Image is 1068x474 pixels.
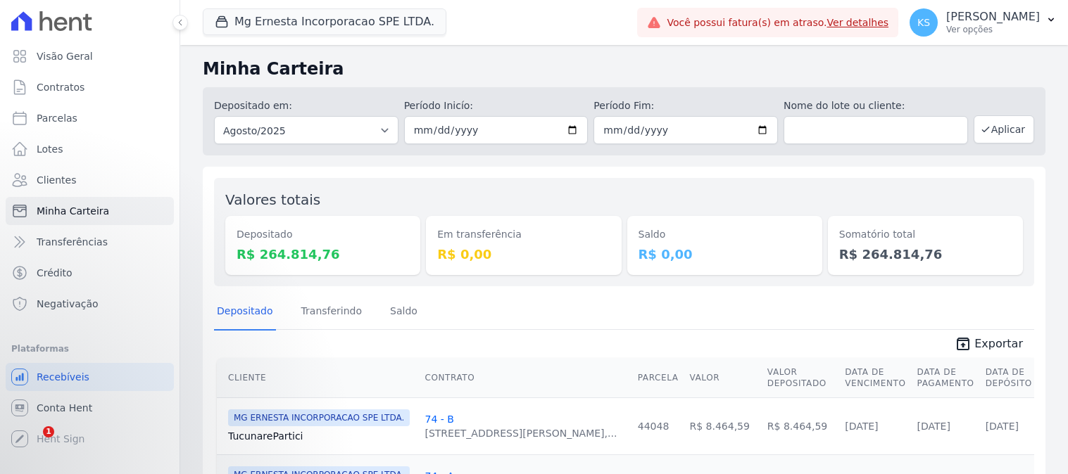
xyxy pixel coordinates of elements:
a: Crédito [6,259,174,287]
label: Depositado em: [214,100,292,111]
span: Crédito [37,266,73,280]
a: TucunarePartici [228,429,413,443]
p: [PERSON_NAME] [946,10,1040,24]
span: Você possui fatura(s) em atraso. [667,15,888,30]
a: [DATE] [845,421,878,432]
a: 44048 [638,421,670,432]
td: R$ 8.464,59 [762,397,839,454]
span: Visão Geral [37,49,93,63]
a: Lotes [6,135,174,163]
a: Recebíveis [6,363,174,391]
iframe: Intercom live chat [14,426,48,460]
dd: R$ 264.814,76 [237,245,409,264]
th: Cliente [217,358,419,398]
th: Valor Depositado [762,358,839,398]
i: unarchive [955,335,972,352]
a: Visão Geral [6,42,174,70]
div: [STREET_ADDRESS][PERSON_NAME],... [425,426,617,440]
label: Nome do lote ou cliente: [784,98,968,113]
iframe: Intercom notifications mensagem [11,338,292,436]
a: unarchive Exportar [943,335,1034,355]
a: Contratos [6,73,174,101]
a: Clientes [6,166,174,194]
span: Negativação [37,297,99,311]
dt: Em transferência [437,227,610,242]
button: Mg Ernesta Incorporacao SPE LTDA. [203,8,446,35]
label: Período Fim: [593,98,778,113]
span: Parcelas [37,111,77,125]
button: KS [PERSON_NAME] Ver opções [898,3,1068,42]
dd: R$ 0,00 [639,245,811,264]
a: Negativação [6,290,174,318]
th: Data de Vencimento [839,358,911,398]
span: Clientes [37,173,76,187]
a: Depositado [214,294,276,331]
a: Parcelas [6,104,174,132]
dt: Depositado [237,227,409,242]
dd: R$ 0,00 [437,245,610,264]
span: KS [917,18,930,27]
button: Aplicar [974,115,1034,143]
label: Período Inicío: [404,98,589,113]
a: Ver detalhes [827,17,889,28]
p: Ver opções [946,24,1040,35]
dt: Saldo [639,227,811,242]
a: Transferindo [299,294,365,331]
span: Minha Carteira [37,204,109,218]
span: 1 [43,426,54,437]
label: Valores totais [225,191,320,208]
a: Conta Hent [6,394,174,422]
td: R$ 8.464,59 [684,397,762,454]
span: MG ERNESTA INCORPORACAO SPE LTDA. [228,409,410,426]
span: Transferências [37,235,108,249]
a: [DATE] [917,421,950,432]
th: Data de Depósito [980,358,1038,398]
span: Lotes [37,142,63,156]
th: Contrato [419,358,632,398]
h2: Minha Carteira [203,56,1045,82]
th: Data de Pagamento [912,358,980,398]
a: 74 - B [425,414,453,425]
a: Minha Carteira [6,197,174,225]
dd: R$ 264.814,76 [839,245,1012,264]
a: Saldo [387,294,420,331]
a: [DATE] [986,421,1019,432]
th: Valor [684,358,762,398]
a: Transferências [6,228,174,256]
span: Exportar [974,335,1023,352]
span: Contratos [37,80,84,94]
dt: Somatório total [839,227,1012,242]
th: Parcela [632,358,684,398]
